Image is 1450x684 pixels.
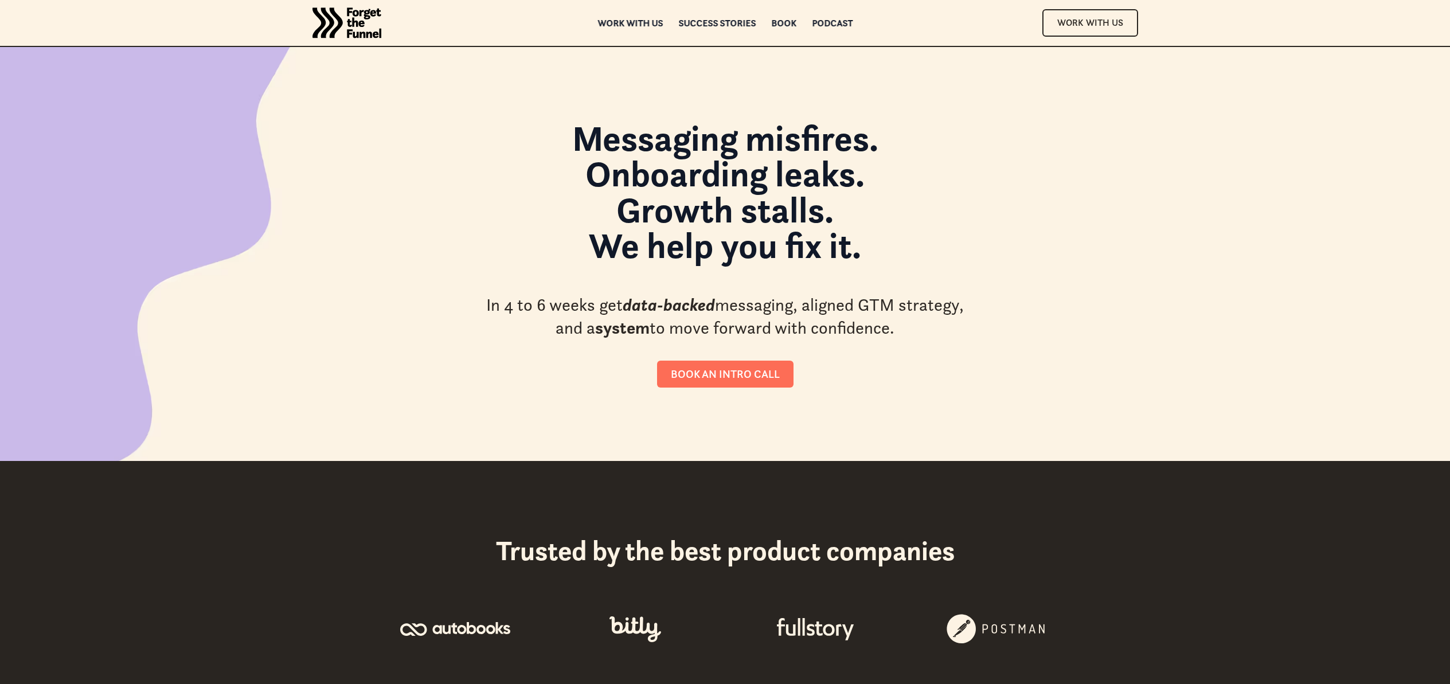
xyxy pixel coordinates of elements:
[597,19,663,27] a: Work with us
[623,294,715,315] em: data-backed
[1042,9,1138,36] a: Work With Us
[595,317,650,338] strong: system
[572,116,878,268] strong: Messaging misfires. Onboarding leaks. Growth stalls. We help you fix it.
[657,361,794,388] a: Book an intro call
[678,19,756,27] a: Success Stories
[482,294,969,340] div: In 4 to 6 weeks get messaging, aligned GTM strategy, and a to move forward with confidence.
[812,19,853,27] a: Podcast
[496,534,955,568] h2: Trusted by the best product companies
[771,19,796,27] a: Book
[671,368,780,381] div: Book an intro call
